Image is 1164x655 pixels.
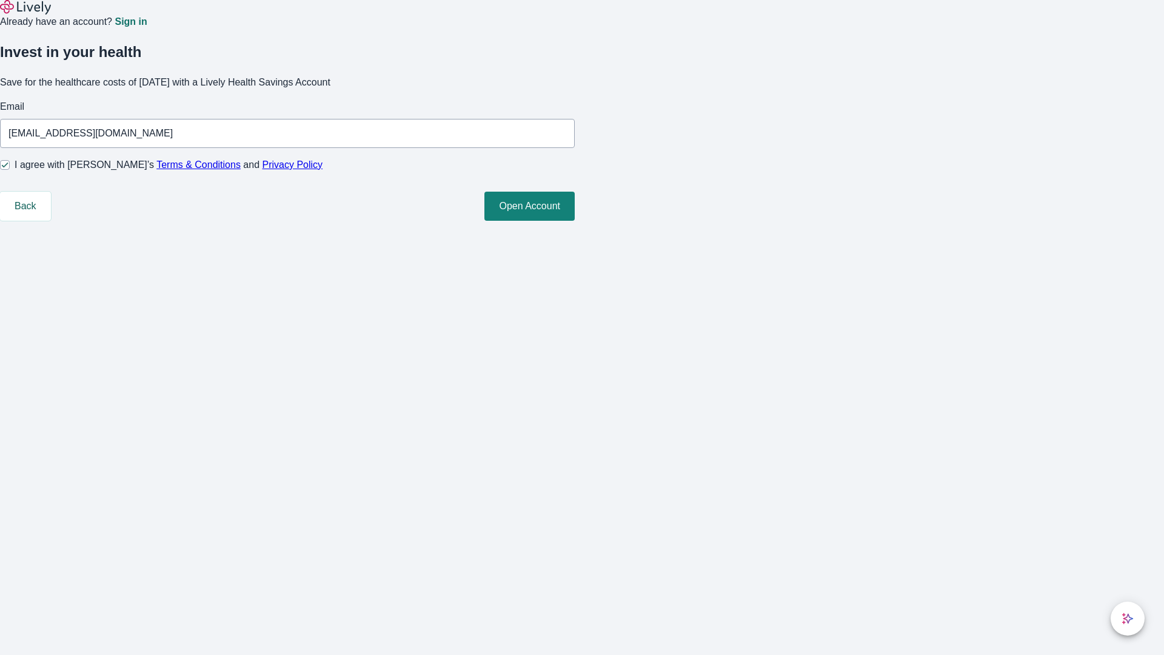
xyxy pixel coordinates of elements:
a: Sign in [115,17,147,27]
a: Terms & Conditions [156,160,241,170]
button: Open Account [484,192,575,221]
button: chat [1111,602,1145,636]
a: Privacy Policy [263,160,323,170]
svg: Lively AI Assistant [1122,613,1134,625]
span: I agree with [PERSON_NAME]’s and [15,158,323,172]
